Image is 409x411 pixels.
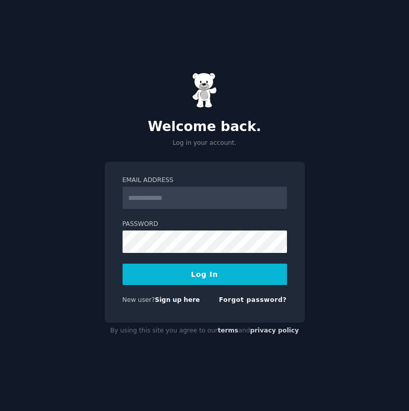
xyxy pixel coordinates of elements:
span: New user? [123,296,155,303]
a: Forgot password? [219,296,287,303]
button: Log In [123,264,287,285]
img: Gummy Bear [192,72,218,108]
a: terms [218,327,238,334]
label: Email Address [123,176,287,185]
a: Sign up here [155,296,200,303]
label: Password [123,220,287,229]
h2: Welcome back. [105,119,305,135]
p: Log in your account. [105,139,305,148]
a: privacy policy [250,327,299,334]
div: By using this site you agree to our and [105,323,305,339]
